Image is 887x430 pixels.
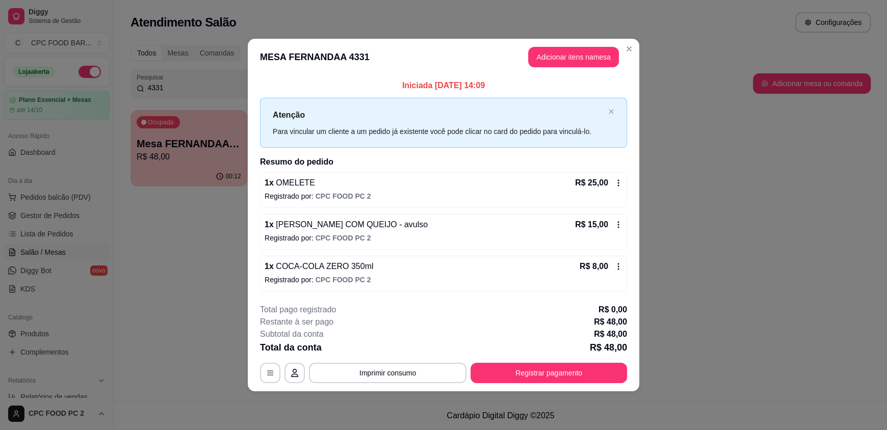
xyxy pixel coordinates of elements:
span: OMELETE [274,178,315,187]
button: Adicionar itens namesa [528,47,619,67]
p: 1 x [265,260,373,273]
span: [PERSON_NAME] COM QUEIJO - avulso [274,220,428,229]
p: R$ 0,00 [598,304,627,316]
p: Iniciada [DATE] 14:09 [260,79,627,92]
p: Subtotal da conta [260,328,324,340]
span: CPC FOOD PC 2 [316,192,371,200]
p: R$ 15,00 [575,219,608,231]
p: 1 x [265,177,315,189]
p: R$ 25,00 [575,177,608,189]
p: R$ 48,00 [590,340,627,355]
p: 1 x [265,219,428,231]
p: Restante à ser pago [260,316,333,328]
div: Para vincular um cliente a um pedido já existente você pode clicar no card do pedido para vinculá... [273,126,604,137]
p: R$ 8,00 [580,260,608,273]
span: CPC FOOD PC 2 [316,276,371,284]
header: MESA FERNANDAA 4331 [248,39,639,75]
h2: Resumo do pedido [260,156,627,168]
button: Imprimir consumo [309,363,466,383]
p: R$ 48,00 [594,316,627,328]
p: Total pago registrado [260,304,336,316]
span: COCA-COLA ZERO 350ml [274,262,374,271]
span: CPC FOOD PC 2 [316,234,371,242]
button: close [608,109,614,115]
p: Total da conta [260,340,322,355]
p: Atenção [273,109,604,121]
p: R$ 48,00 [594,328,627,340]
p: Registrado por: [265,275,622,285]
p: Registrado por: [265,191,622,201]
button: Registrar pagamento [471,363,627,383]
p: Registrado por: [265,233,622,243]
button: Close [621,41,637,57]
